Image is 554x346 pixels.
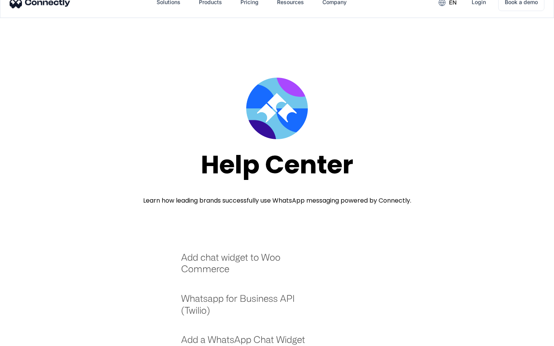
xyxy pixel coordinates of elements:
ul: Language list [15,333,46,343]
a: Add chat widget to Woo Commerce [181,251,315,283]
div: Learn how leading brands successfully use WhatsApp messaging powered by Connectly. [143,196,411,205]
aside: Language selected: English [8,333,46,343]
div: Help Center [201,151,353,179]
a: Whatsapp for Business API (Twilio) [181,293,315,324]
